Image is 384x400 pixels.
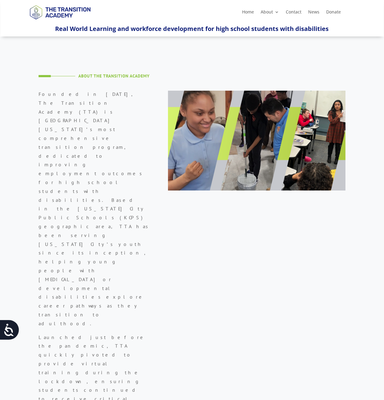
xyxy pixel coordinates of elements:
span: Real World Learning and workforce development for high school students with disabilities [55,25,329,33]
a: Contact [286,10,301,17]
span: Founded in [DATE], The Transition Academy (TTA) is [GEOGRAPHIC_DATA] [US_STATE]’s most comprehens... [39,91,149,326]
img: TTA Brand_TTA Primary Logo_Horizontal_Light BG [27,1,93,23]
a: News [308,10,319,17]
img: About Page Image [168,91,345,191]
a: Home [242,10,254,17]
a: Donate [326,10,341,17]
a: About [261,10,279,17]
a: Logo-Noticias [27,18,93,24]
h4: About The Transition Academy [78,74,151,81]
